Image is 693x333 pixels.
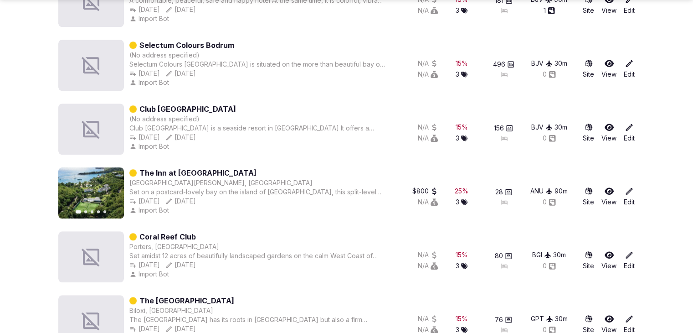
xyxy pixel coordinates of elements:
[555,314,568,323] div: 30 m
[583,187,594,207] button: Site
[165,69,196,78] div: [DATE]
[418,250,438,260] button: N/A
[530,187,553,196] button: ANU
[456,59,468,68] div: 15 %
[495,251,512,260] button: 80
[129,78,171,87] button: Import Bot
[139,231,196,242] a: Coral Reef Club
[553,250,566,260] div: 30 m
[165,260,196,270] div: [DATE]
[418,198,438,207] button: N/A
[418,261,438,271] button: N/A
[129,142,171,151] div: Import Bot
[601,123,616,143] a: View
[418,314,438,323] div: N/A
[583,250,594,271] a: Site
[129,60,385,69] div: Selectum Colours [GEOGRAPHIC_DATA] is situated on the more than beautiful bay of [GEOGRAPHIC_DATA...
[456,314,468,323] div: 15 %
[129,69,160,78] button: [DATE]
[165,197,196,206] button: [DATE]
[456,250,468,260] button: 15%
[601,250,616,271] a: View
[495,187,512,197] button: 28
[554,123,567,132] button: 30m
[129,133,160,142] div: [DATE]
[129,260,160,270] div: [DATE]
[76,210,82,213] button: Go to slide 1
[494,124,504,133] span: 156
[456,70,467,79] button: 3
[543,134,556,143] button: 0
[129,270,171,279] div: Import Bot
[129,251,385,260] div: Set amidst 12 acres of beautifully landscaped gardens on the calm West Coast of [GEOGRAPHIC_DATA]...
[412,187,438,196] div: $800
[624,59,635,79] a: Edit
[601,59,616,79] a: View
[456,123,468,132] div: 15 %
[139,295,234,306] a: The [GEOGRAPHIC_DATA]
[554,187,568,196] div: 90 m
[531,59,553,68] button: BJV
[139,104,236,114] a: Club [GEOGRAPHIC_DATA]
[129,114,200,124] button: (No address specified)
[129,178,313,187] button: [GEOGRAPHIC_DATA][PERSON_NAME], [GEOGRAPHIC_DATA]
[456,198,467,207] button: 3
[531,314,553,323] div: GPT
[418,70,438,79] button: N/A
[532,250,551,260] div: BGI
[456,314,468,323] button: 15%
[139,40,234,51] a: Selectum Colours Bodrum
[583,59,594,79] a: Site
[554,123,567,132] div: 30 m
[129,124,385,133] div: Club [GEOGRAPHIC_DATA] is a seaside resort in [GEOGRAPHIC_DATA] It offers a relaxing sea pleasure...
[554,187,568,196] button: 90m
[165,133,196,142] div: [DATE]
[97,210,100,213] button: Go to slide 4
[493,60,514,69] button: 496
[129,197,160,206] button: [DATE]
[418,123,438,132] button: N/A
[544,6,555,15] button: 1
[418,134,438,143] button: N/A
[456,261,467,271] button: 3
[495,315,503,324] span: 76
[543,261,556,271] div: 0
[495,315,512,324] button: 76
[456,134,467,143] div: 3
[493,60,505,69] span: 496
[583,123,594,143] button: Site
[543,70,556,79] button: 0
[555,314,568,323] button: 30m
[455,187,468,196] div: 25 %
[129,206,171,215] button: Import Bot
[543,198,556,207] div: 0
[624,123,635,143] a: Edit
[129,315,385,324] div: The [GEOGRAPHIC_DATA] has its roots in [GEOGRAPHIC_DATA] but also a firm foothold in the 21st cen...
[554,59,567,68] div: 30 m
[456,250,468,260] div: 15 %
[129,51,200,60] button: (No address specified)
[129,242,219,251] button: Porters, [GEOGRAPHIC_DATA]
[129,306,213,315] button: Biloxi, [GEOGRAPHIC_DATA]
[456,6,467,15] button: 3
[129,187,385,197] div: Set on a postcard-lovely bay on the island of [GEOGRAPHIC_DATA], this split-level resort features...
[531,123,553,132] button: BJV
